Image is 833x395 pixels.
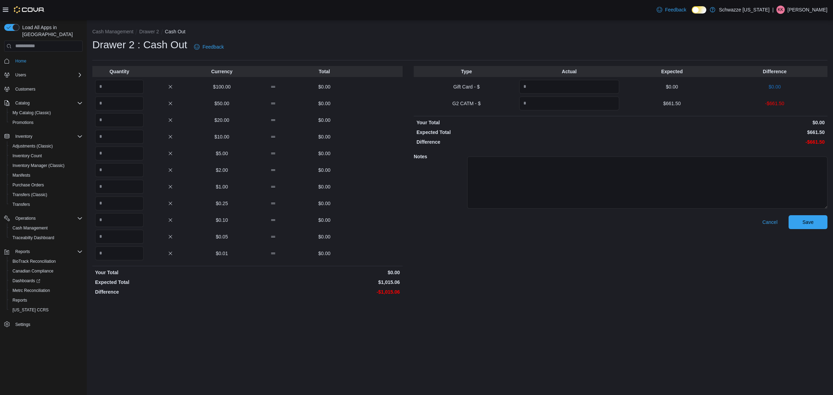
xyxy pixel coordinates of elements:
input: Quantity [95,196,144,210]
span: Adjustments (Classic) [10,142,83,150]
span: Users [12,71,83,79]
span: Cash Management [10,224,83,232]
span: Load All Apps in [GEOGRAPHIC_DATA] [19,24,83,38]
button: Inventory Manager (Classic) [7,161,85,170]
span: Home [15,58,26,64]
span: Inventory Manager (Classic) [12,163,65,168]
p: $2.00 [197,167,246,174]
input: Dark Mode [692,6,706,14]
span: Washington CCRS [10,306,83,314]
p: Type [416,68,516,75]
span: Traceabilty Dashboard [10,234,83,242]
p: $0.00 [300,133,349,140]
span: Metrc Reconciliation [12,288,50,293]
nav: Complex example [4,53,83,347]
input: Quantity [95,96,144,110]
button: Catalog [12,99,32,107]
a: Reports [10,296,30,304]
input: Quantity [95,146,144,160]
p: Expected [622,68,722,75]
span: Reports [15,249,30,254]
p: $0.00 [300,167,349,174]
button: Users [1,70,85,80]
p: -$1,015.06 [249,288,400,295]
p: Schwazze [US_STATE] [719,6,769,14]
button: My Catalog (Classic) [7,108,85,118]
span: Catalog [12,99,83,107]
p: $1.00 [197,183,246,190]
a: Inventory Count [10,152,45,160]
span: KK [778,6,783,14]
button: Cash Out [165,29,185,34]
p: $0.00 [300,100,349,107]
button: Cash Management [92,29,133,34]
a: Home [12,57,29,65]
span: My Catalog (Classic) [12,110,51,116]
a: Transfers (Classic) [10,191,50,199]
p: Expected Total [416,129,619,136]
p: $0.00 [300,117,349,124]
input: Quantity [95,246,144,260]
span: Save [802,219,814,226]
button: Adjustments (Classic) [7,141,85,151]
button: Transfers [7,200,85,209]
p: Difference [725,68,825,75]
p: $0.00 [725,83,825,90]
span: [US_STATE] CCRS [12,307,49,313]
span: Catalog [15,100,30,106]
span: Adjustments (Classic) [12,143,53,149]
a: Customers [12,85,38,93]
span: Feedback [665,6,686,13]
span: Reports [12,297,27,303]
span: Transfers [12,202,30,207]
span: Customers [15,86,35,92]
p: $661.50 [622,129,825,136]
p: $5.00 [197,150,246,157]
span: Home [12,57,83,65]
a: [US_STATE] CCRS [10,306,51,314]
p: $0.01 [197,250,246,257]
p: $0.00 [622,119,825,126]
button: Settings [1,319,85,329]
span: Promotions [12,120,34,125]
p: Difference [416,138,619,145]
p: $100.00 [197,83,246,90]
p: $20.00 [197,117,246,124]
img: Cova [14,6,45,13]
span: Operations [12,214,83,222]
button: Save [789,215,827,229]
p: $0.00 [300,83,349,90]
button: BioTrack Reconciliation [7,257,85,266]
p: $0.05 [197,233,246,240]
input: Quantity [95,180,144,194]
input: Quantity [95,113,144,127]
a: My Catalog (Classic) [10,109,54,117]
p: G2 CATM - $ [416,100,516,107]
span: Transfers (Classic) [12,192,47,197]
a: Traceabilty Dashboard [10,234,57,242]
button: Purchase Orders [7,180,85,190]
p: $0.00 [300,183,349,190]
p: $0.00 [622,83,722,90]
p: $0.00 [300,217,349,224]
input: Quantity [95,80,144,94]
span: Dashboards [10,277,83,285]
span: Reports [10,296,83,304]
p: $50.00 [197,100,246,107]
button: Reports [1,247,85,257]
span: Inventory [12,132,83,141]
span: Traceabilty Dashboard [12,235,54,241]
a: Adjustments (Classic) [10,142,56,150]
p: Your Total [416,119,619,126]
button: [US_STATE] CCRS [7,305,85,315]
span: Canadian Compliance [10,267,83,275]
div: Kyle Krueger [776,6,785,14]
span: Cancel [762,219,777,226]
a: Metrc Reconciliation [10,286,53,295]
p: Expected Total [95,279,246,286]
p: $0.00 [249,269,400,276]
button: Operations [1,213,85,223]
button: Operations [12,214,39,222]
p: Your Total [95,269,246,276]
